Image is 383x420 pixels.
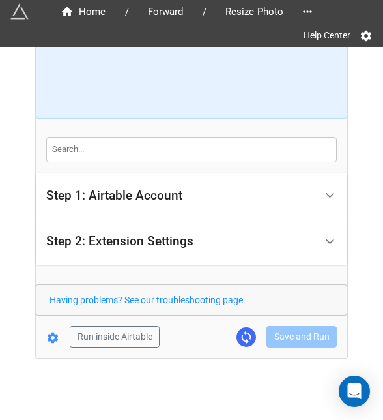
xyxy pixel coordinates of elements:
[50,295,246,305] a: Having problems? See our troubleshooting page.
[47,4,120,20] a: Home
[266,326,337,348] button: Save and Run
[46,235,193,248] div: Step 2: Extension Settings
[203,5,206,19] li: /
[134,4,197,20] a: Forward
[70,326,160,348] button: Run inside Airtable
[218,5,292,20] span: Resize Photo
[47,4,297,20] nav: breadcrumb
[10,3,29,21] img: miniextensions-icon.73ae0678.png
[46,189,182,202] div: Step 1: Airtable Account
[36,218,347,265] div: Step 2: Extension Settings
[236,327,256,347] a: Sync Base Structure
[61,5,106,20] div: Home
[125,5,129,19] li: /
[140,5,191,20] span: Forward
[36,173,347,219] div: Step 1: Airtable Account
[339,376,370,407] div: Open Intercom Messenger
[294,23,360,47] a: Help Center
[46,137,337,162] input: Search...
